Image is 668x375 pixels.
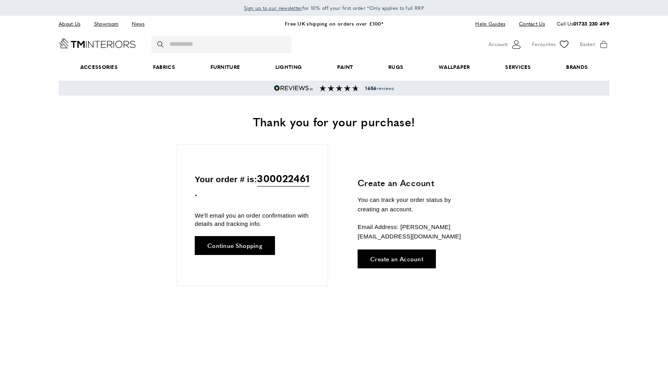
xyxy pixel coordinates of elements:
span: Create an Account [370,256,423,262]
a: Free UK shipping on orders over £100* [285,20,383,27]
a: Brands [549,55,605,79]
a: News [126,18,150,29]
p: You can track your order status by creating an account. [358,195,474,214]
a: 01733 230 499 [573,20,609,27]
a: Go to Home page [59,38,136,48]
img: Reviews.io 5 stars [274,85,313,91]
p: Email Address: [PERSON_NAME][EMAIL_ADDRESS][DOMAIN_NAME] [358,222,474,241]
a: Wallpaper [421,55,487,79]
a: Paint [319,55,371,79]
span: Accessories [63,55,135,79]
a: Furniture [193,55,258,79]
span: Continue Shopping [207,242,262,248]
strong: 1656 [365,85,376,92]
span: Sign up to our newsletter [244,4,303,11]
span: 300022461 [257,170,310,187]
span: Account [489,40,507,48]
a: Contact Us [513,18,545,29]
a: Create an Account [358,249,436,268]
a: Showroom [88,18,124,29]
a: Fabrics [135,55,193,79]
p: Call Us [557,20,609,28]
a: Lighting [258,55,319,79]
a: Favourites [532,39,570,50]
h3: Create an Account [358,177,474,189]
a: About Us [59,18,86,29]
img: Reviews section [319,85,359,91]
a: Services [488,55,549,79]
span: Thank you for your purchase! [253,113,415,130]
a: Continue Shopping [195,236,275,255]
button: Customer Account [489,39,522,50]
span: reviews [365,85,394,91]
p: Your order # is: . [195,170,310,200]
a: Rugs [371,55,421,79]
span: Favourites [532,40,555,48]
p: We'll email you an order confirmation with details and tracking info. [195,211,310,228]
a: Help Guides [469,18,511,29]
span: for 10% off your first order *Only applies to full RRP [244,4,424,11]
a: Sign up to our newsletter [244,4,303,12]
button: Search [157,36,165,53]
